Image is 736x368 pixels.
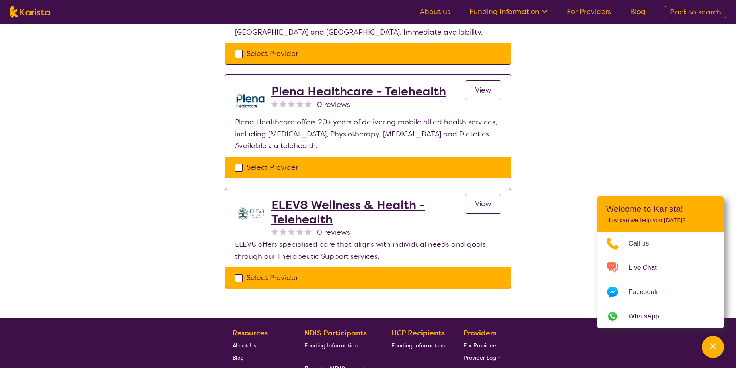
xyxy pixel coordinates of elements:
a: Blog [232,351,286,364]
span: Facebook [629,286,667,298]
a: ELEV8 Wellness & Health - Telehealth [271,198,465,227]
p: Plena Healthcare offers 20+ years of delivering mobile allied health services, including [MEDICAL... [235,116,501,152]
span: Call us [629,238,659,250]
div: Channel Menu [597,196,724,328]
img: nonereviewstar [271,228,278,235]
span: 0 reviews [317,227,350,238]
img: Karista logo [10,6,50,18]
img: yihuczgmrom8nsaxakka.jpg [235,198,267,230]
a: Funding Information [469,7,548,16]
img: nonereviewstar [280,100,286,107]
a: Blog [630,7,646,16]
span: Back to search [670,7,721,17]
a: About Us [232,339,286,351]
span: Live Chat [629,262,666,274]
a: Funding Information [391,339,445,351]
a: Web link opens in a new tab. [597,304,724,328]
a: Funding Information [304,339,373,351]
img: nonereviewstar [271,100,278,107]
span: Funding Information [391,342,445,349]
b: Providers [463,328,496,338]
span: View [475,85,491,95]
a: Back to search [665,6,726,18]
span: For Providers [463,342,497,349]
img: nonereviewstar [305,228,312,235]
a: About us [420,7,450,16]
span: Provider Login [463,354,500,361]
h2: Welcome to Karista! [606,204,715,214]
span: Funding Information [304,342,358,349]
p: How can we help you [DATE]? [606,217,715,224]
a: Plena Healthcare - Telehealth [271,84,446,99]
a: For Providers [463,339,500,351]
img: nonereviewstar [305,100,312,107]
button: Channel Menu [702,336,724,358]
img: nonereviewstar [288,228,295,235]
span: About Us [232,342,256,349]
span: Blog [232,354,244,361]
a: Provider Login [463,351,500,364]
span: WhatsApp [629,310,669,322]
ul: Choose channel [597,232,724,328]
a: View [465,194,501,214]
b: HCP Recipients [391,328,445,338]
span: 0 reviews [317,99,350,110]
a: View [465,80,501,100]
img: nonereviewstar [296,100,303,107]
b: Resources [232,328,268,338]
img: nonereviewstar [280,228,286,235]
img: nonereviewstar [288,100,295,107]
img: qwv9egg5taowukv2xnze.png [235,84,267,116]
a: For Providers [567,7,611,16]
img: nonereviewstar [296,228,303,235]
p: ELEV8 offers specialised care that aligns with individual needs and goals through our Therapeutic... [235,238,501,262]
span: View [475,199,491,209]
b: NDIS Participants [304,328,367,338]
